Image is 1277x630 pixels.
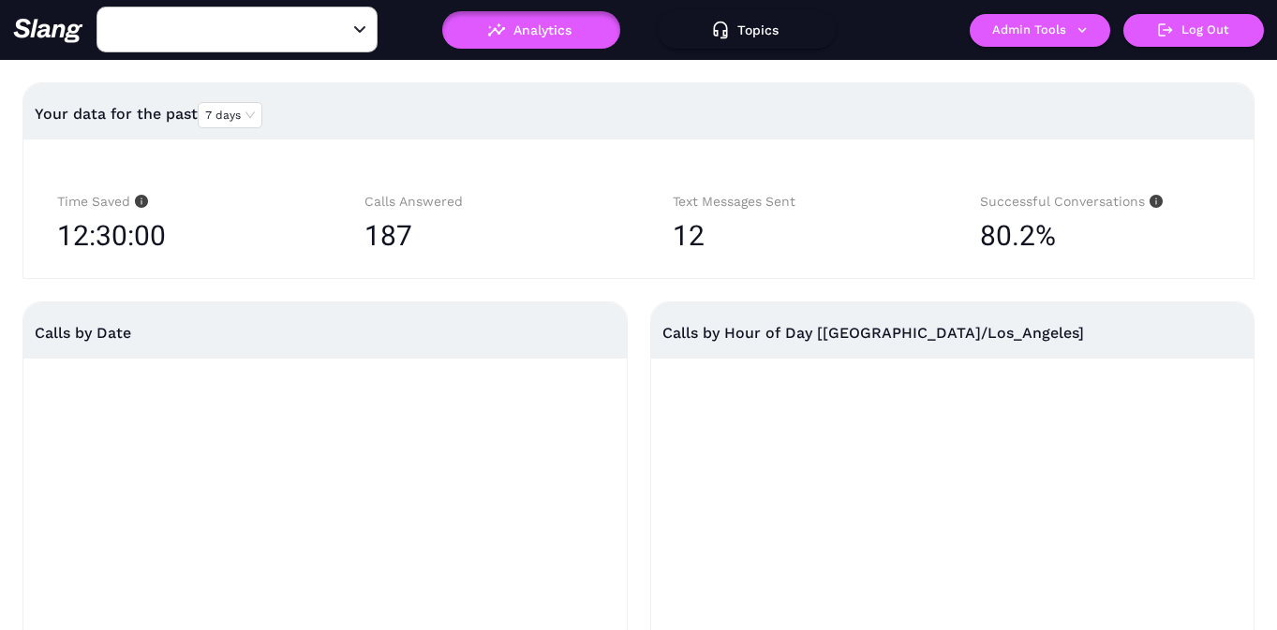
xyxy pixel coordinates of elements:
[442,11,620,49] button: Analytics
[130,195,148,208] span: info-circle
[205,103,255,127] span: 7 days
[57,194,148,209] span: Time Saved
[1123,14,1264,47] button: Log Out
[57,212,166,259] span: 12:30:00
[364,219,412,252] span: 187
[980,194,1163,209] span: Successful Conversations
[673,191,913,212] div: Text Messages Sent
[442,22,620,36] a: Analytics
[35,92,1242,137] div: Your data for the past
[35,302,616,363] div: Calls by Date
[970,14,1110,47] button: Admin Tools
[364,191,604,212] div: Calls Answered
[673,219,705,252] span: 12
[13,18,83,43] img: 623511267c55cb56e2f2a487_logo2.png
[980,212,1056,259] span: 80.2%
[1145,195,1163,208] span: info-circle
[662,302,1243,363] div: Calls by Hour of Day [[GEOGRAPHIC_DATA]/Los_Angeles]
[658,11,836,49] button: Topics
[349,19,371,41] button: Open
